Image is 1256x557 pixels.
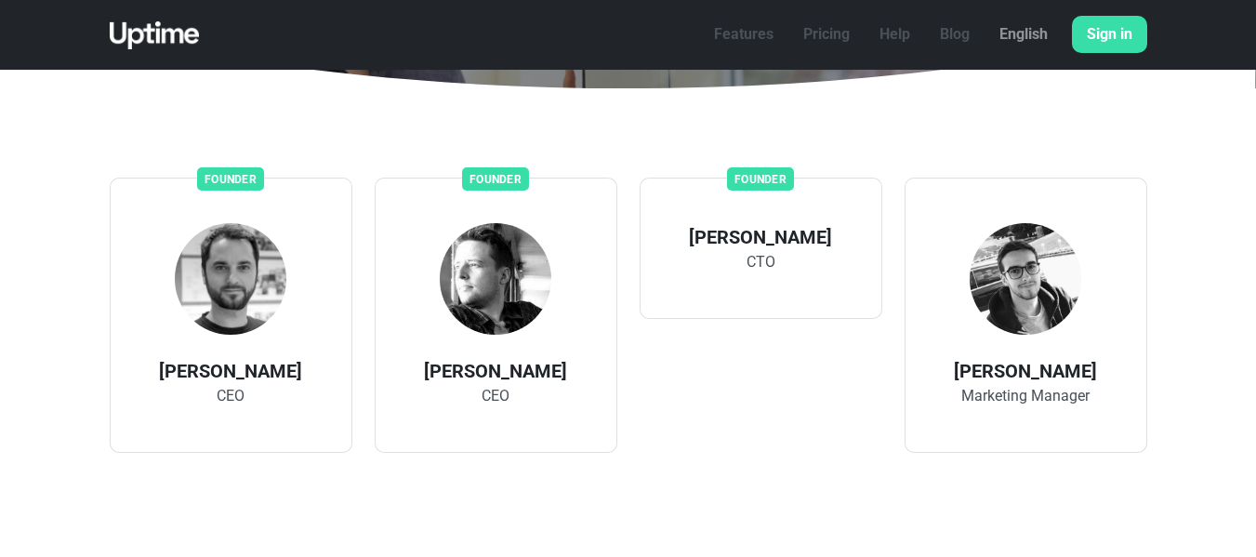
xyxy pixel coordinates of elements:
[424,360,567,382] font: [PERSON_NAME]
[788,16,865,53] a: Pricing
[205,173,257,186] font: Founder
[714,25,773,43] font: Features
[159,360,302,382] font: [PERSON_NAME]
[699,16,788,53] a: Features
[482,387,509,404] font: CEO
[865,16,925,53] a: Help
[879,25,910,43] font: Help
[925,16,985,53] a: Blog
[940,25,970,43] font: Blog
[689,226,832,248] font: [PERSON_NAME]
[1087,25,1132,43] font: Sign in
[217,385,245,407] span: CEO
[110,21,200,49] img: Logo
[1072,16,1147,53] a: Sign in
[747,251,775,273] span: CTO
[803,25,850,43] font: Pricing
[469,173,522,186] font: Founder
[985,16,1063,53] a: English
[734,173,787,186] font: Founder
[954,357,1097,385] h5: [PERSON_NAME]
[961,385,1090,407] span: Marketing Manager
